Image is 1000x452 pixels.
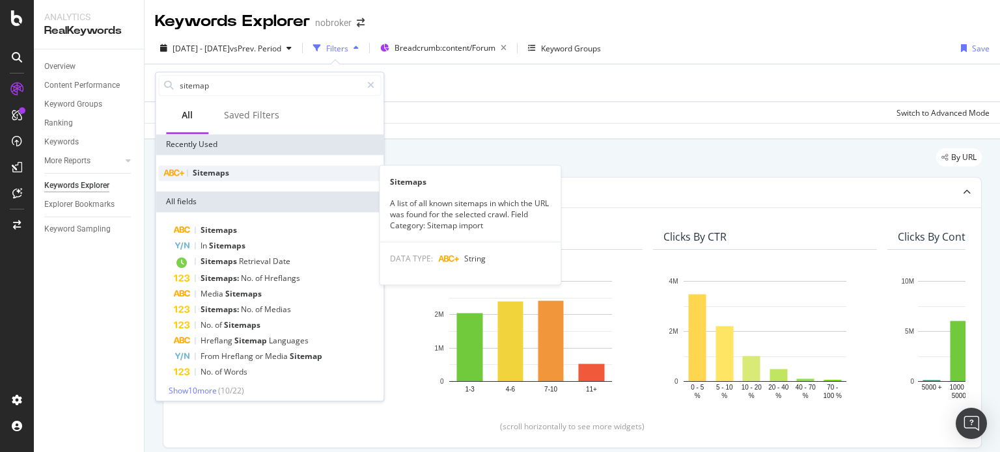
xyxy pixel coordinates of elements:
span: of [255,304,264,315]
span: Languages [269,335,309,346]
div: nobroker [315,16,352,29]
text: 4-6 [506,386,516,393]
text: 0 [440,378,444,385]
a: More Reports [44,154,122,168]
text: % [775,392,781,399]
a: Keyword Sampling [44,222,135,236]
text: % [749,392,755,399]
span: or [255,351,265,362]
button: Save [956,38,990,59]
div: Sitemaps [380,176,561,187]
text: 2M [435,312,444,319]
a: Ranking [44,116,135,130]
text: 100 % [824,392,842,399]
div: Keyword Sampling [44,222,111,236]
div: Keyword Groups [541,43,601,54]
div: Open Intercom Messenger [956,408,987,439]
div: Switch to Advanced Mode [896,107,990,118]
span: No. [241,304,255,315]
span: No. [201,319,215,330]
div: More Reports [44,154,90,168]
button: Keyword Groups [523,38,606,59]
text: 7-10 [544,386,557,393]
span: Hreflang [201,335,234,346]
text: 70 - [827,384,838,391]
text: 10M [902,278,914,285]
span: Sitemap [290,351,322,362]
div: Recently Used [156,134,383,155]
div: RealKeywords [44,23,133,38]
div: Save [972,43,990,54]
span: String [464,252,486,263]
div: A chart. [429,274,632,401]
button: [DATE] - [DATE]vsPrev. Period [155,38,297,59]
span: Sitemaps [193,167,229,178]
span: From [201,351,221,362]
div: Filters [326,43,348,54]
span: By URL [951,153,977,161]
div: Clicks By CTR [663,230,727,243]
div: Saved Filters [224,109,279,122]
text: % [721,392,727,399]
div: Content Performance [44,79,120,92]
text: 5 - 10 [716,384,733,391]
button: Breadcrumb:content/Forum [375,38,512,59]
a: Keyword Groups [44,98,135,111]
text: % [803,392,809,399]
text: % [695,392,701,399]
span: Show 10 more [169,385,217,396]
span: of [255,273,264,284]
span: Media [265,351,290,362]
button: Filters [308,38,364,59]
span: of [215,366,224,377]
span: ( 10 / 22 ) [218,385,244,396]
span: Retrieval [239,256,273,267]
div: Keyword Groups [44,98,102,111]
div: Keywords [44,135,79,149]
text: 0 - 5 [691,384,704,391]
span: vs Prev. Period [230,43,281,54]
text: 10 - 20 [742,384,762,391]
div: Explorer Bookmarks [44,198,115,211]
div: Ranking [44,116,73,130]
span: Sitemaps [225,288,262,299]
text: 1-3 [465,386,475,393]
div: legacy label [936,148,982,166]
button: Switch to Advanced Mode [891,102,990,123]
span: Sitemaps [209,240,245,251]
text: 5M [905,328,914,335]
div: Overview [44,60,76,73]
input: Search by field name [178,75,361,95]
span: Breadcrumb: content/Forum [395,42,495,53]
div: A list of all known sitemaps in which the URL was found for the selected crawl. Field Category: S... [380,198,561,231]
div: arrow-right-arrow-left [357,18,365,27]
text: 0 [674,378,678,385]
a: Explorer Bookmarks [44,198,135,211]
span: In [201,240,209,251]
div: (scroll horizontally to see more widgets) [179,421,965,432]
text: 1M [435,345,444,352]
svg: A chart. [663,274,867,401]
text: 1000 - [950,384,968,391]
span: Date [273,256,290,267]
a: Overview [44,60,135,73]
span: No. [201,366,215,377]
text: 5000 + [922,384,942,391]
text: 0 [910,378,914,385]
text: 4M [669,278,678,285]
a: Content Performance [44,79,135,92]
span: No. [241,273,255,284]
a: Keywords [44,135,135,149]
span: Sitemaps: [201,304,241,315]
div: Keywords Explorer [44,179,109,193]
span: of [215,319,224,330]
span: Hreflang [221,351,255,362]
div: Keywords Explorer [155,10,310,33]
div: Analytics [44,10,133,23]
div: All [182,109,193,122]
text: 11+ [586,386,597,393]
span: Sitemaps [201,224,237,235]
text: 2M [669,328,678,335]
span: Words [224,366,247,377]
